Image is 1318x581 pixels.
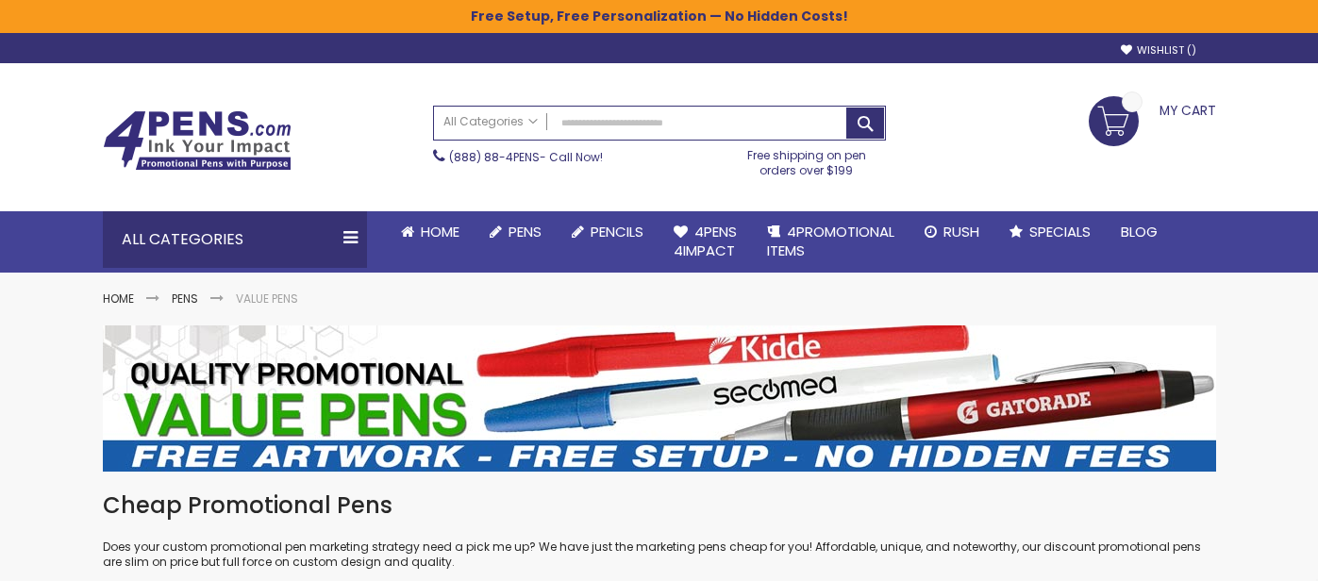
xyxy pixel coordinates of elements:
a: Blog [1106,211,1173,253]
span: Home [421,222,459,241]
div: All Categories [103,211,367,268]
a: 4Pens4impact [659,211,752,273]
a: Wishlist [1121,43,1196,58]
a: Rush [909,211,994,253]
a: All Categories [434,107,547,138]
span: Blog [1121,222,1158,241]
a: Home [386,211,475,253]
span: Pens [509,222,542,241]
a: Home [103,290,134,307]
span: Rush [943,222,979,241]
a: 4PROMOTIONALITEMS [752,211,909,273]
span: - Call Now! [449,149,603,165]
a: Specials [994,211,1106,253]
img: Value Pens [103,325,1216,472]
h1: Cheap Promotional Pens [103,490,1216,521]
span: All Categories [443,114,538,129]
span: 4Pens 4impact [674,222,737,260]
a: (888) 88-4PENS [449,149,540,165]
div: Does your custom promotional pen marketing strategy need a pick me up? We have just the marketing... [103,490,1216,571]
a: Pens [475,211,557,253]
a: Pencils [557,211,659,253]
div: Free shipping on pen orders over $199 [727,141,886,178]
span: Pencils [591,222,643,241]
span: Specials [1029,222,1091,241]
a: Pens [172,290,198,307]
img: 4Pens Custom Pens and Promotional Products [103,110,292,171]
span: 4PROMOTIONAL ITEMS [767,222,894,260]
strong: Value Pens [236,290,298,307]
